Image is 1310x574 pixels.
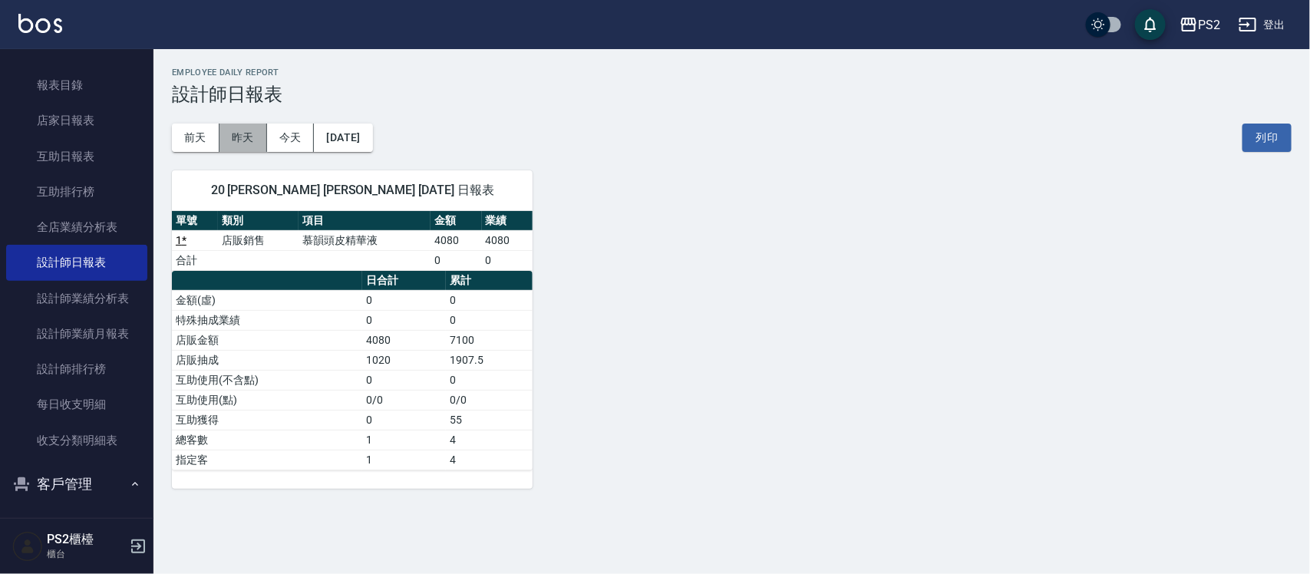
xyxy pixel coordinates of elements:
[172,124,219,152] button: 前天
[172,350,362,370] td: 店販抽成
[446,390,533,410] td: 0/0
[1198,15,1220,35] div: PS2
[362,271,446,291] th: 日合計
[6,209,147,245] a: 全店業績分析表
[362,410,446,430] td: 0
[267,124,315,152] button: 今天
[6,316,147,351] a: 設計師業績月報表
[362,330,446,350] td: 4080
[6,351,147,387] a: 設計師排行榜
[446,430,533,450] td: 4
[172,211,533,271] table: a dense table
[172,390,362,410] td: 互助使用(點)
[172,450,362,470] td: 指定客
[47,532,125,547] h5: PS2櫃檯
[6,174,147,209] a: 互助排行榜
[6,464,147,504] button: 客戶管理
[218,211,299,231] th: 類別
[446,290,533,310] td: 0
[446,350,533,370] td: 1907.5
[6,245,147,280] a: 設計師日報表
[172,250,218,270] td: 合計
[172,290,362,310] td: 金額(虛)
[190,183,514,198] span: 20 [PERSON_NAME] [PERSON_NAME] [DATE] 日報表
[314,124,372,152] button: [DATE]
[362,370,446,390] td: 0
[362,290,446,310] td: 0
[482,211,533,231] th: 業績
[172,68,1292,78] h2: Employee Daily Report
[172,84,1292,105] h3: 設計師日報表
[47,547,125,561] p: 櫃台
[6,139,147,174] a: 互助日報表
[12,531,43,562] img: Person
[446,271,533,291] th: 累計
[446,310,533,330] td: 0
[6,281,147,316] a: 設計師業績分析表
[431,230,482,250] td: 4080
[172,310,362,330] td: 特殊抽成業績
[446,410,533,430] td: 55
[482,250,533,270] td: 0
[362,450,446,470] td: 1
[172,330,362,350] td: 店販金額
[1242,124,1292,152] button: 列印
[431,250,482,270] td: 0
[18,14,62,33] img: Logo
[1135,9,1166,40] button: save
[1232,11,1292,39] button: 登出
[6,68,147,103] a: 報表目錄
[362,390,446,410] td: 0/0
[362,430,446,450] td: 1
[1173,9,1226,41] button: PS2
[172,410,362,430] td: 互助獲得
[482,230,533,250] td: 4080
[6,387,147,422] a: 每日收支明細
[446,330,533,350] td: 7100
[299,230,431,250] td: 慕韻頭皮精華液
[172,430,362,450] td: 總客數
[362,310,446,330] td: 0
[299,211,431,231] th: 項目
[6,423,147,458] a: 收支分類明細表
[446,450,533,470] td: 4
[6,510,147,545] a: 客戶列表
[219,124,267,152] button: 昨天
[218,230,299,250] td: 店販銷售
[362,350,446,370] td: 1020
[172,271,533,470] table: a dense table
[172,211,218,231] th: 單號
[446,370,533,390] td: 0
[6,103,147,138] a: 店家日報表
[172,370,362,390] td: 互助使用(不含點)
[431,211,482,231] th: 金額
